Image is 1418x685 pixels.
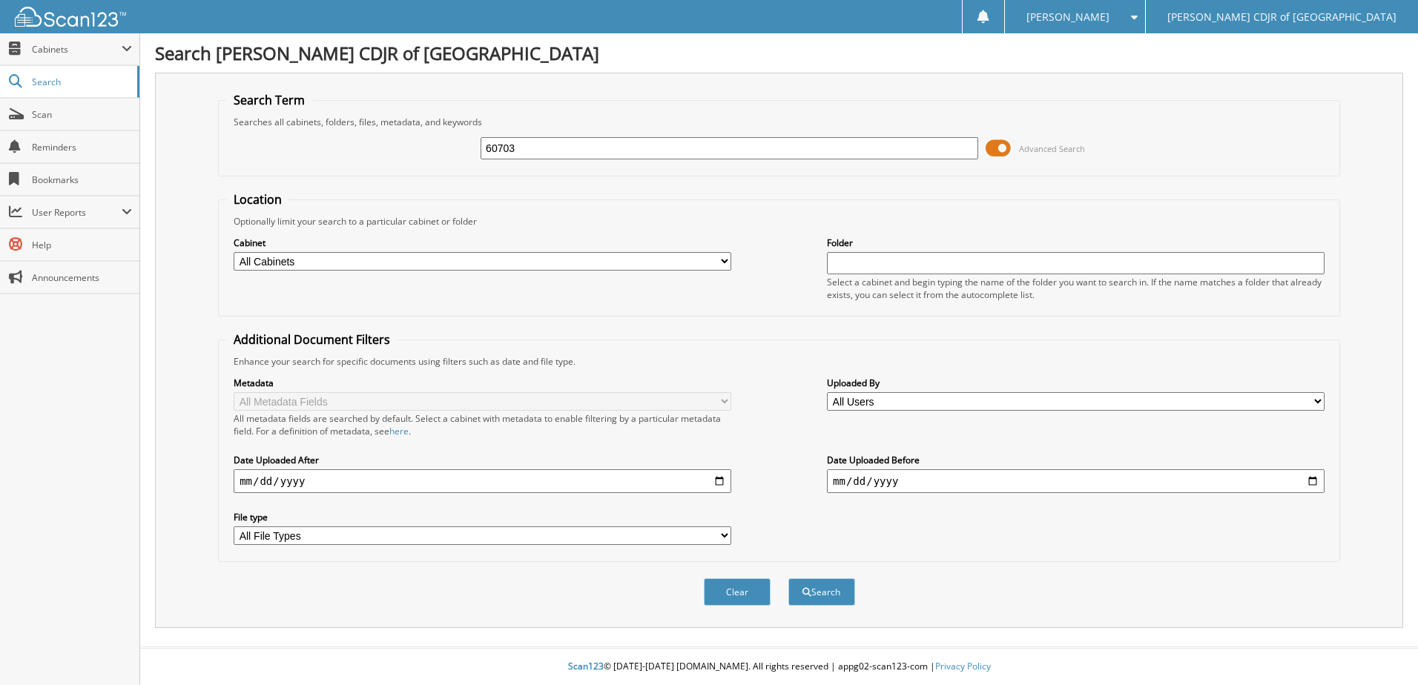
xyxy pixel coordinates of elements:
[32,108,132,121] span: Scan
[155,41,1403,65] h1: Search [PERSON_NAME] CDJR of [GEOGRAPHIC_DATA]
[234,511,731,523] label: File type
[32,173,132,186] span: Bookmarks
[827,276,1325,301] div: Select a cabinet and begin typing the name of the folder you want to search in. If the name match...
[32,76,130,88] span: Search
[234,412,731,437] div: All metadata fields are searched by default. Select a cabinet with metadata to enable filtering b...
[234,469,731,493] input: start
[226,215,1332,228] div: Optionally limit your search to a particular cabinet or folder
[140,649,1418,685] div: © [DATE]-[DATE] [DOMAIN_NAME]. All rights reserved | appg02-scan123-com |
[568,660,604,672] span: Scan123
[788,578,855,606] button: Search
[32,206,122,219] span: User Reports
[1344,614,1418,685] iframe: Chat Widget
[1026,13,1109,21] span: [PERSON_NAME]
[389,425,409,437] a: here
[935,660,991,672] a: Privacy Policy
[827,454,1325,466] label: Date Uploaded Before
[32,239,132,251] span: Help
[827,236,1325,249] label: Folder
[226,116,1332,128] div: Searches all cabinets, folders, files, metadata, and keywords
[1019,143,1085,154] span: Advanced Search
[15,7,126,27] img: scan123-logo-white.svg
[827,469,1325,493] input: end
[234,236,731,249] label: Cabinet
[234,377,731,389] label: Metadata
[32,271,132,284] span: Announcements
[226,191,289,208] legend: Location
[827,377,1325,389] label: Uploaded By
[226,331,398,348] legend: Additional Document Filters
[704,578,771,606] button: Clear
[32,141,132,153] span: Reminders
[1167,13,1396,21] span: [PERSON_NAME] CDJR of [GEOGRAPHIC_DATA]
[234,454,731,466] label: Date Uploaded After
[226,92,312,108] legend: Search Term
[226,355,1332,368] div: Enhance your search for specific documents using filters such as date and file type.
[32,43,122,56] span: Cabinets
